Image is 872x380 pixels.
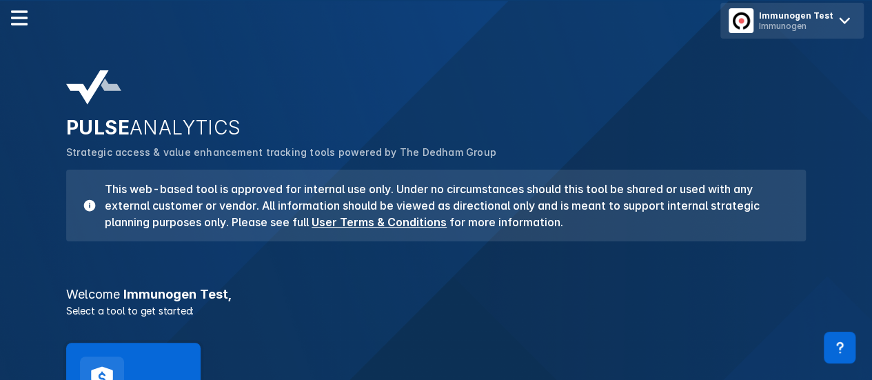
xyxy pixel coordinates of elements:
h3: Immunogen Test , [58,288,814,301]
span: Welcome [66,287,120,301]
span: ANALYTICS [130,116,241,139]
img: pulse-analytics-logo [66,70,121,105]
div: Contact Support [824,332,855,363]
img: menu button [731,11,751,30]
h2: PULSE [66,116,806,139]
div: Immunogen [759,21,833,31]
img: menu--horizontal.svg [11,10,28,26]
a: User Terms & Conditions [312,215,447,229]
p: Select a tool to get started: [58,303,814,318]
div: Immunogen Test [759,10,833,21]
p: Strategic access & value enhancement tracking tools powered by The Dedham Group [66,145,806,160]
h3: This web-based tool is approved for internal use only. Under no circumstances should this tool be... [97,181,789,230]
